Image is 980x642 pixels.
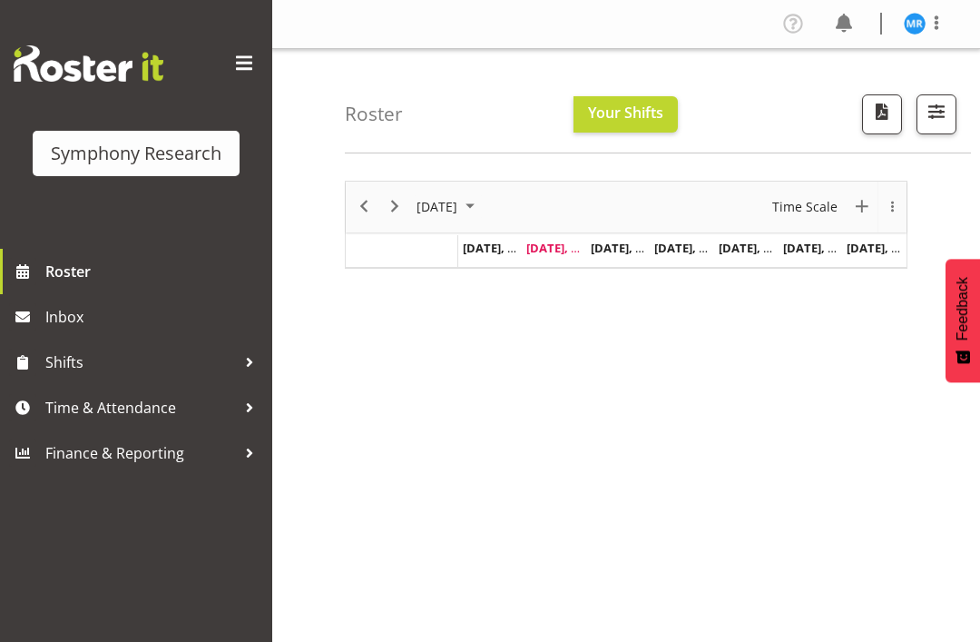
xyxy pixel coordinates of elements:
[45,440,236,467] span: Finance & Reporting
[916,94,956,134] button: Filter Shifts
[573,96,678,133] button: Your Shifts
[946,259,980,382] button: Feedback - Show survey
[588,103,663,123] span: Your Shifts
[904,13,926,35] img: michael-robinson11856.jpg
[51,140,221,167] div: Symphony Research
[955,277,971,341] span: Feedback
[862,94,902,134] button: Download a PDF of the roster according to the set date range.
[45,349,236,376] span: Shifts
[45,394,236,421] span: Time & Attendance
[45,303,263,331] span: Inbox
[345,104,403,124] h4: Roster
[45,258,263,285] span: Roster
[14,45,163,82] img: Rosterit website logo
